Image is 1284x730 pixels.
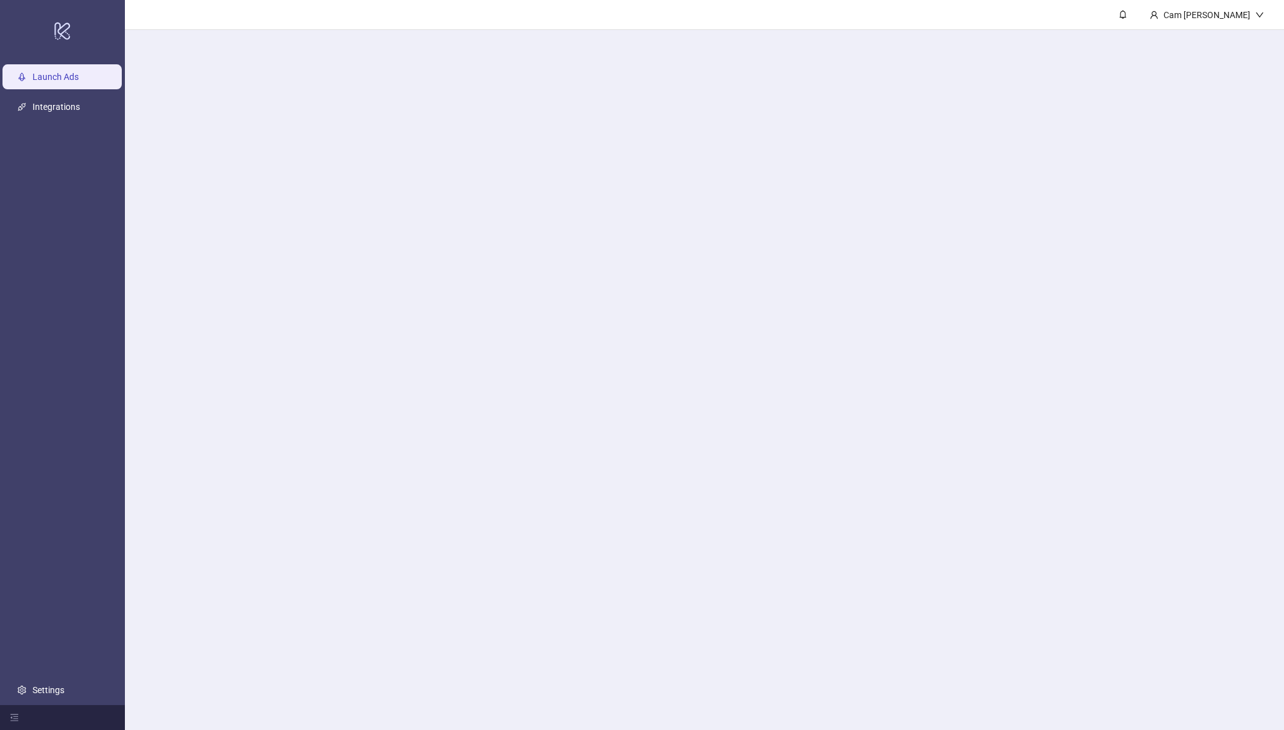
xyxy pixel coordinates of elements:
[1150,11,1158,19] span: user
[32,72,79,82] a: Launch Ads
[10,713,19,722] span: menu-fold
[1158,8,1255,22] div: Cam [PERSON_NAME]
[1255,11,1264,19] span: down
[1119,10,1127,19] span: bell
[32,102,80,112] a: Integrations
[32,685,64,695] a: Settings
